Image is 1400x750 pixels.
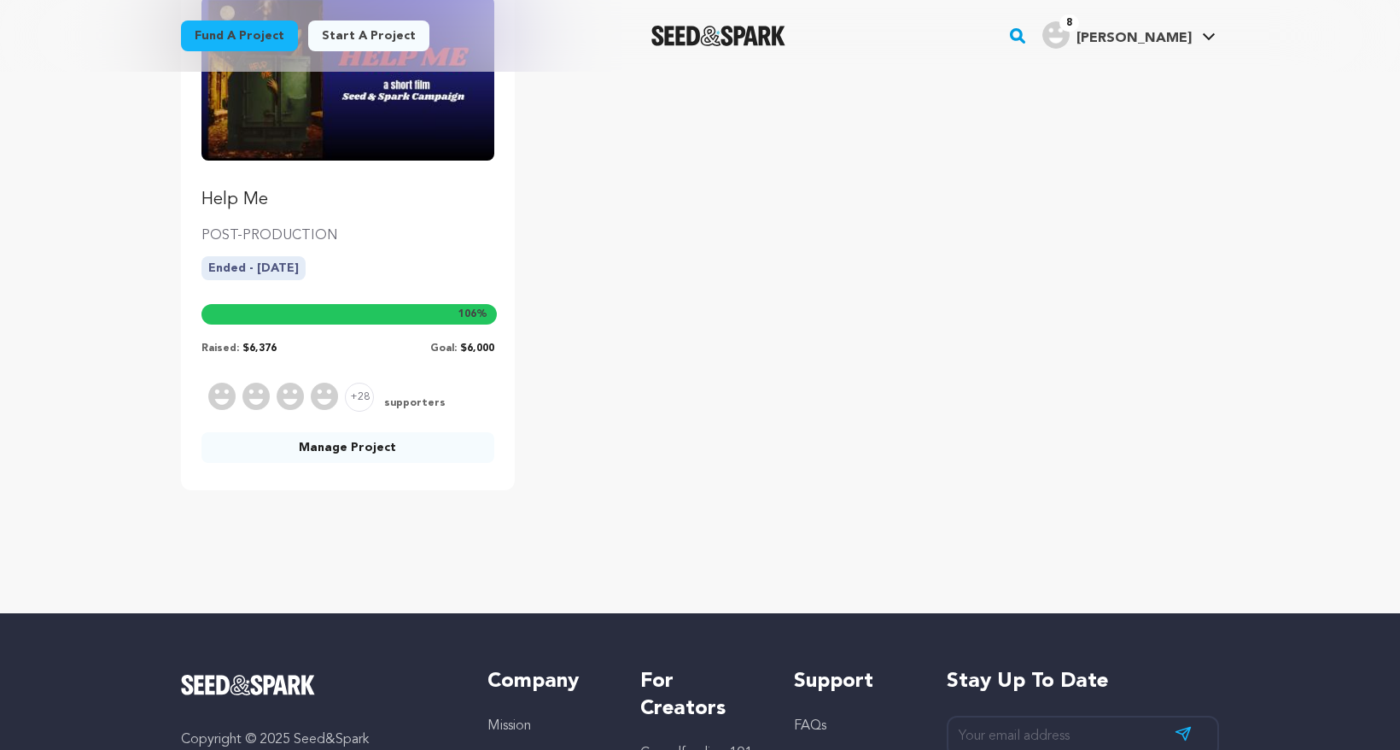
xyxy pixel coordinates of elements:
[1039,18,1219,49] a: Onofri M.'s Profile
[487,668,606,695] h5: Company
[1042,21,1192,49] div: Onofri M.'s Profile
[651,26,785,46] a: Seed&Spark Homepage
[651,26,785,46] img: Seed&Spark Logo Dark Mode
[308,21,429,51] a: Start a project
[1042,21,1070,49] img: user.png
[458,308,487,321] span: %
[242,343,277,354] span: $6,376
[181,21,298,51] a: Fund a project
[311,383,338,410] img: Supporter Image
[640,668,759,723] h5: For Creators
[181,675,315,695] img: Seed&Spark Logo
[1059,15,1079,32] span: 8
[277,383,304,410] img: Supporter Image
[201,432,494,463] a: Manage Project
[208,383,236,410] img: Supporter Image
[201,188,494,212] p: Help Me
[430,343,457,354] span: Goal:
[458,309,476,319] span: 106
[181,729,453,750] p: Copyright © 2025 Seed&Spark
[181,675,453,695] a: Seed&Spark Homepage
[460,343,494,354] span: $6,000
[201,226,494,246] p: POST-PRODUCTION
[1039,18,1219,54] span: Onofri M.'s Profile
[794,668,913,695] h5: Support
[201,343,239,354] span: Raised:
[381,396,446,412] span: supporters
[242,383,270,410] img: Supporter Image
[345,383,374,412] span: +28
[794,719,826,733] a: FAQs
[947,668,1219,695] h5: Stay up to date
[487,719,531,733] a: Mission
[201,256,306,280] p: Ended - [DATE]
[1076,32,1192,45] span: [PERSON_NAME]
